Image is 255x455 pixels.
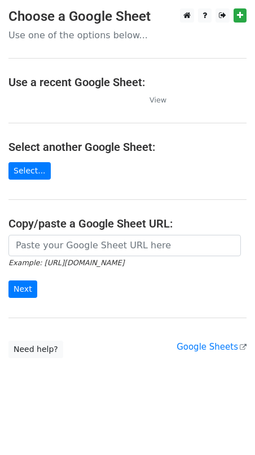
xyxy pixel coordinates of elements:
[8,217,247,230] h4: Copy/paste a Google Sheet URL:
[8,162,51,180] a: Select...
[138,95,166,105] a: View
[8,235,241,256] input: Paste your Google Sheet URL here
[8,341,63,358] a: Need help?
[8,8,247,25] h3: Choose a Google Sheet
[177,342,247,352] a: Google Sheets
[8,258,124,267] small: Example: [URL][DOMAIN_NAME]
[8,29,247,41] p: Use one of the options below...
[8,140,247,154] h4: Select another Google Sheet:
[8,75,247,89] h4: Use a recent Google Sheet:
[150,96,166,104] small: View
[8,280,37,298] input: Next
